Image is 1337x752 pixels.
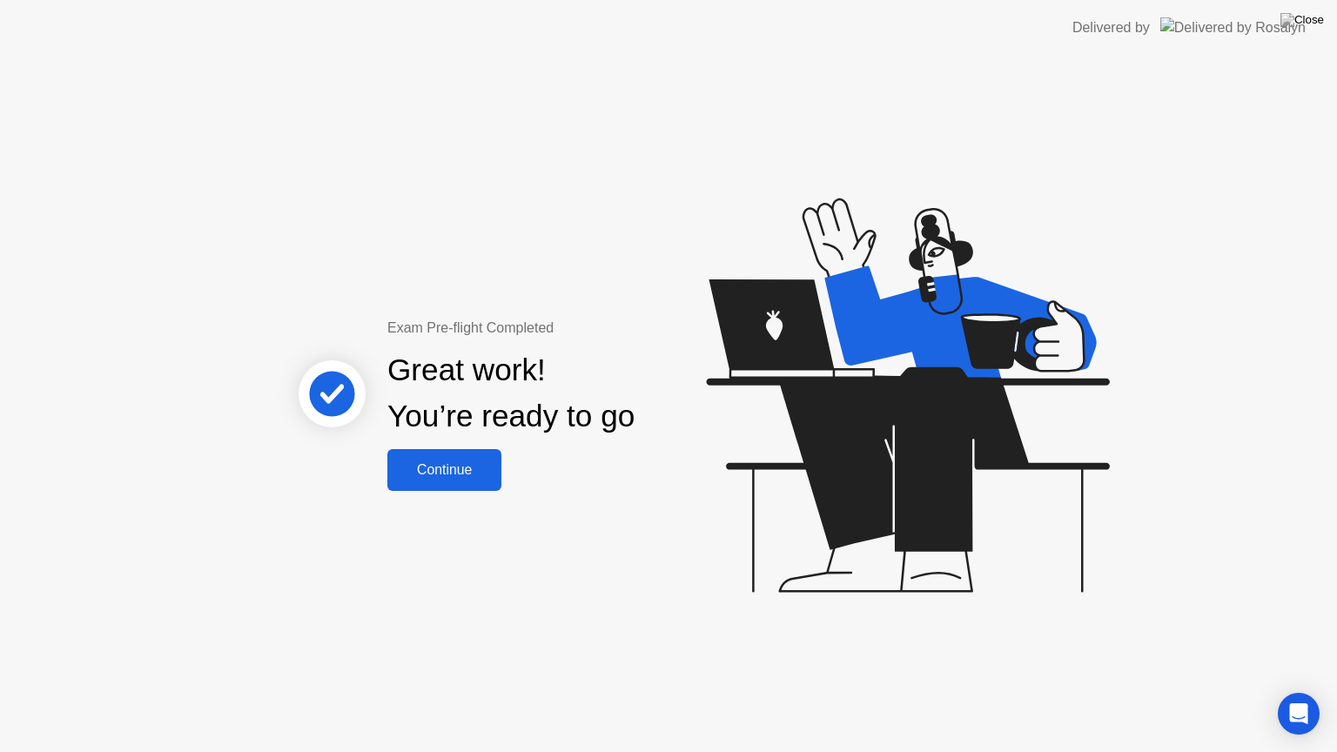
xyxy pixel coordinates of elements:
[393,462,496,478] div: Continue
[387,449,501,491] button: Continue
[1280,13,1324,27] img: Close
[1160,17,1306,37] img: Delivered by Rosalyn
[1072,17,1150,38] div: Delivered by
[387,347,635,440] div: Great work! You’re ready to go
[387,318,747,339] div: Exam Pre-flight Completed
[1278,693,1320,735] div: Open Intercom Messenger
